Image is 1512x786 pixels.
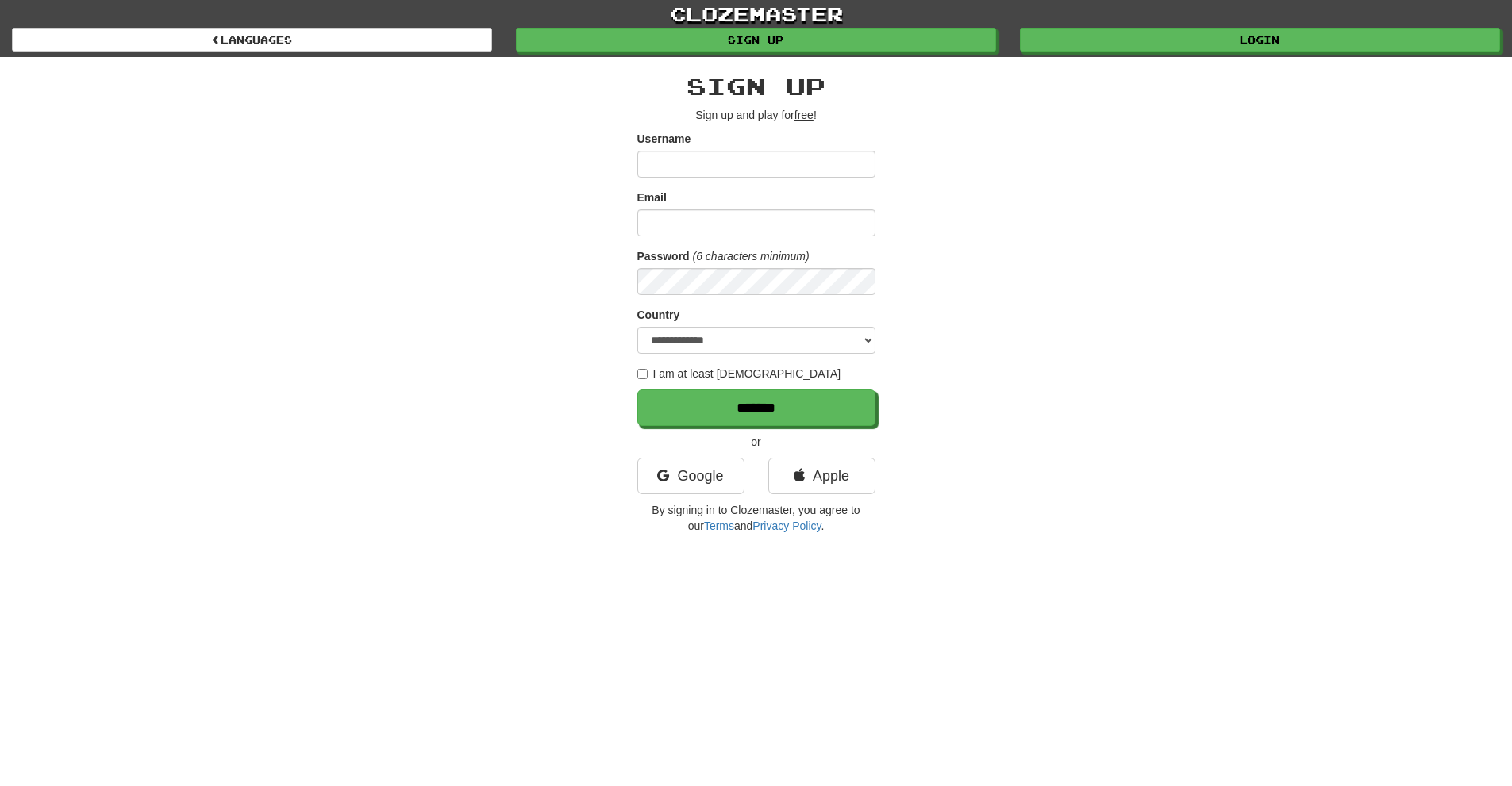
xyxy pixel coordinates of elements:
label: Username [637,131,691,147]
a: Terms [704,520,734,532]
a: Apple [768,458,875,494]
em: (6 characters minimum) [693,250,810,263]
label: Country [637,307,680,323]
p: or [637,434,875,450]
a: Google [637,458,744,494]
a: Sign up [516,28,996,52]
input: I am at least [DEMOGRAPHIC_DATA] [637,369,648,379]
label: Email [637,190,667,205]
label: Password [637,248,690,264]
p: Sign up and play for ! [637,107,875,123]
label: I am at least [DEMOGRAPHIC_DATA] [637,366,841,381]
a: Login [1020,28,1500,52]
a: Privacy Policy [752,520,821,532]
a: Languages [12,28,492,52]
h2: Sign up [637,73,875,99]
u: free [794,109,814,121]
p: By signing in to Clozemaster, you agree to our and . [637,502,875,534]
